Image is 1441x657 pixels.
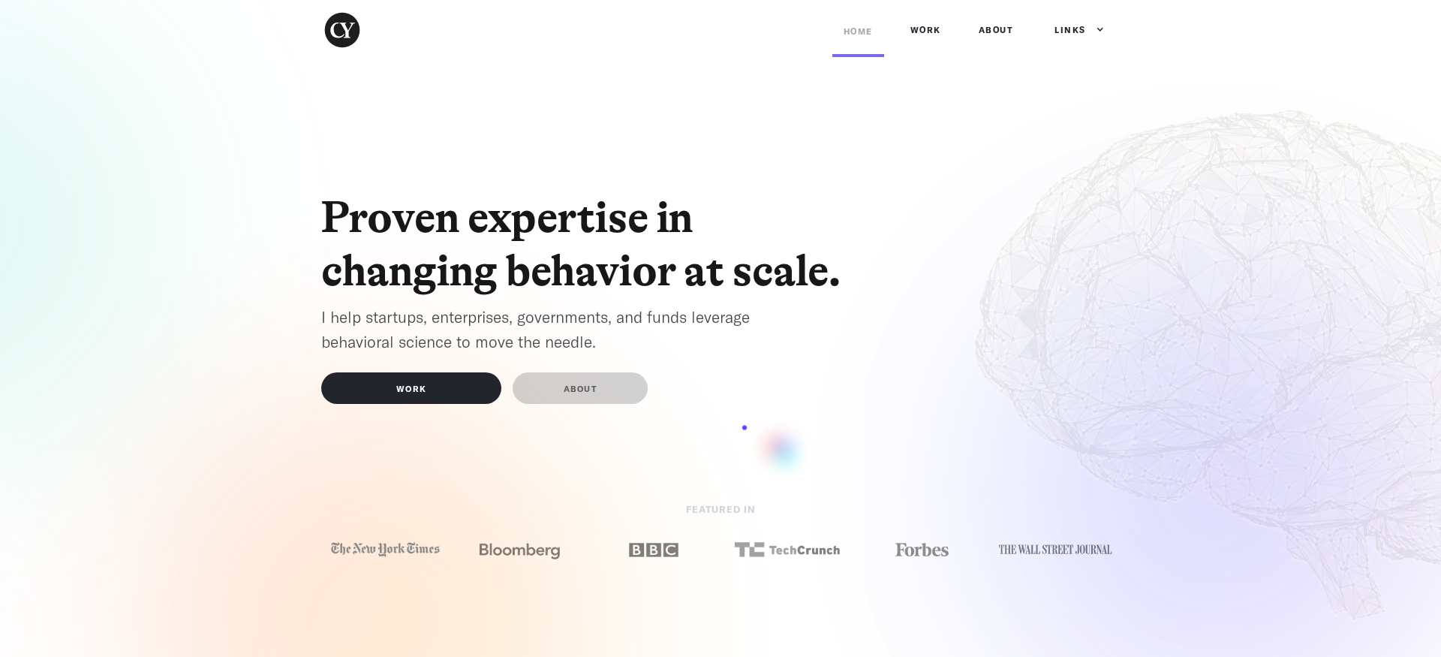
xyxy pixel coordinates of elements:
[321,372,501,404] a: WORK
[321,9,382,51] a: home
[513,372,648,404] a: ABOUT
[899,8,952,53] a: Work
[321,305,802,354] p: I help startups, enterprises, governments, and funds leverage behavioral science to move the needle.
[1039,8,1105,53] div: Links
[533,500,908,525] p: FEATURED IN
[832,9,884,57] a: Home
[967,8,1025,53] a: ABOUT
[1054,23,1086,38] div: Links
[321,191,862,297] h1: Proven expertise in changing behavior at scale.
